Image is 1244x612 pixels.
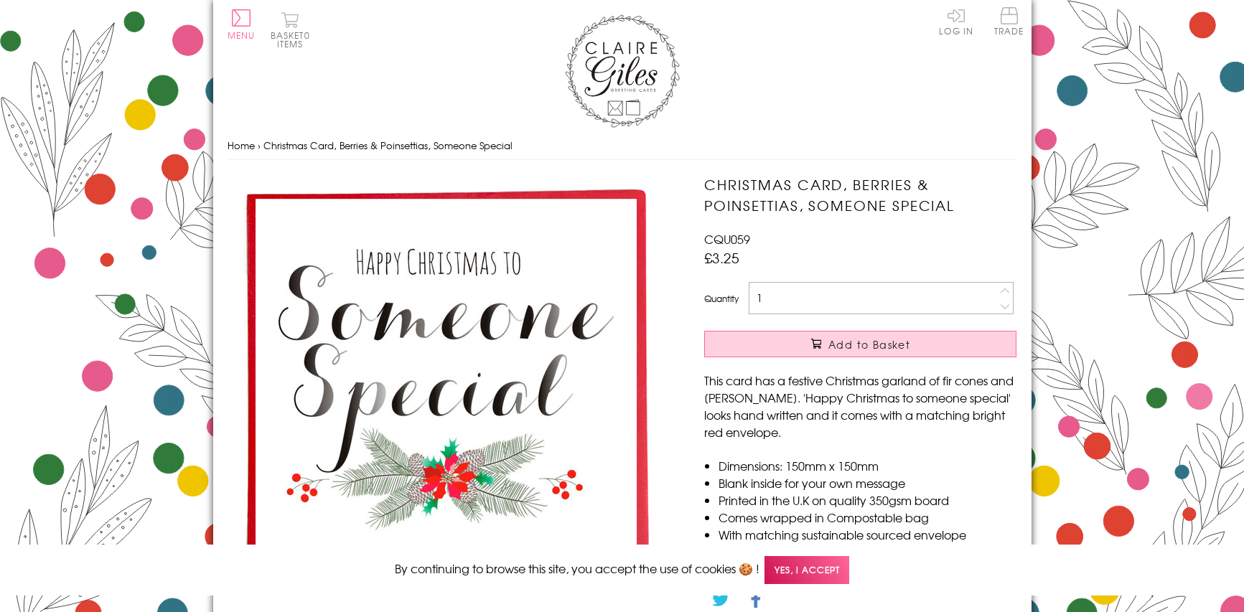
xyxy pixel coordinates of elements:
[258,138,261,152] span: ›
[704,230,750,248] span: CQU059
[228,29,256,42] span: Menu
[719,526,1016,543] li: With matching sustainable sourced envelope
[277,29,310,50] span: 0 items
[994,7,1024,38] a: Trade
[565,14,680,128] img: Claire Giles Greetings Cards
[764,556,849,584] span: Yes, I accept
[994,7,1024,35] span: Trade
[704,292,739,305] label: Quantity
[704,248,739,268] span: £3.25
[828,337,910,352] span: Add to Basket
[228,138,255,152] a: Home
[263,138,513,152] span: Christmas Card, Berries & Poinsettias, Someone Special
[939,7,973,35] a: Log In
[704,174,1016,216] h1: Christmas Card, Berries & Poinsettias, Someone Special
[228,9,256,39] button: Menu
[719,457,1016,474] li: Dimensions: 150mm x 150mm
[228,174,658,605] img: Christmas Card, Berries & Poinsettias, Someone Special
[228,131,1017,161] nav: breadcrumbs
[719,474,1016,491] li: Blank inside for your own message
[271,11,310,48] button: Basket0 items
[704,372,1016,441] p: This card has a festive Christmas garland of fir cones and [PERSON_NAME]. 'Happy Christmas to som...
[719,543,1016,560] li: Can be sent with Royal Mail standard letter stamps
[719,491,1016,509] li: Printed in the U.K on quality 350gsm board
[704,331,1016,357] button: Add to Basket
[719,509,1016,526] li: Comes wrapped in Compostable bag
